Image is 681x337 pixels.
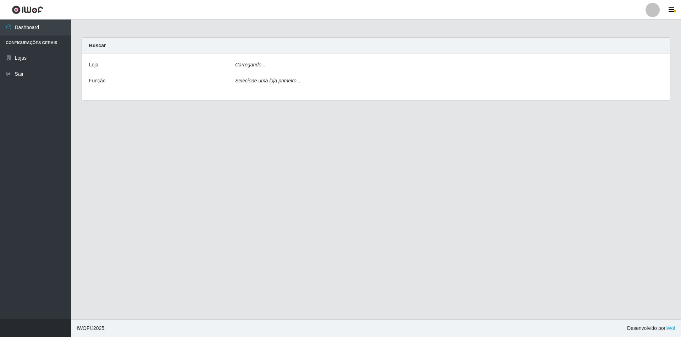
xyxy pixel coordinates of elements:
label: Função [89,77,106,85]
a: iWof [665,325,675,331]
span: Desenvolvido por [627,325,675,332]
i: Selecione uma loja primeiro... [235,78,300,83]
span: IWOF [77,325,90,331]
strong: Buscar [89,43,106,48]
span: © 2025 . [77,325,106,332]
label: Loja [89,61,98,69]
img: CoreUI Logo [12,5,43,14]
i: Carregando... [235,62,266,67]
